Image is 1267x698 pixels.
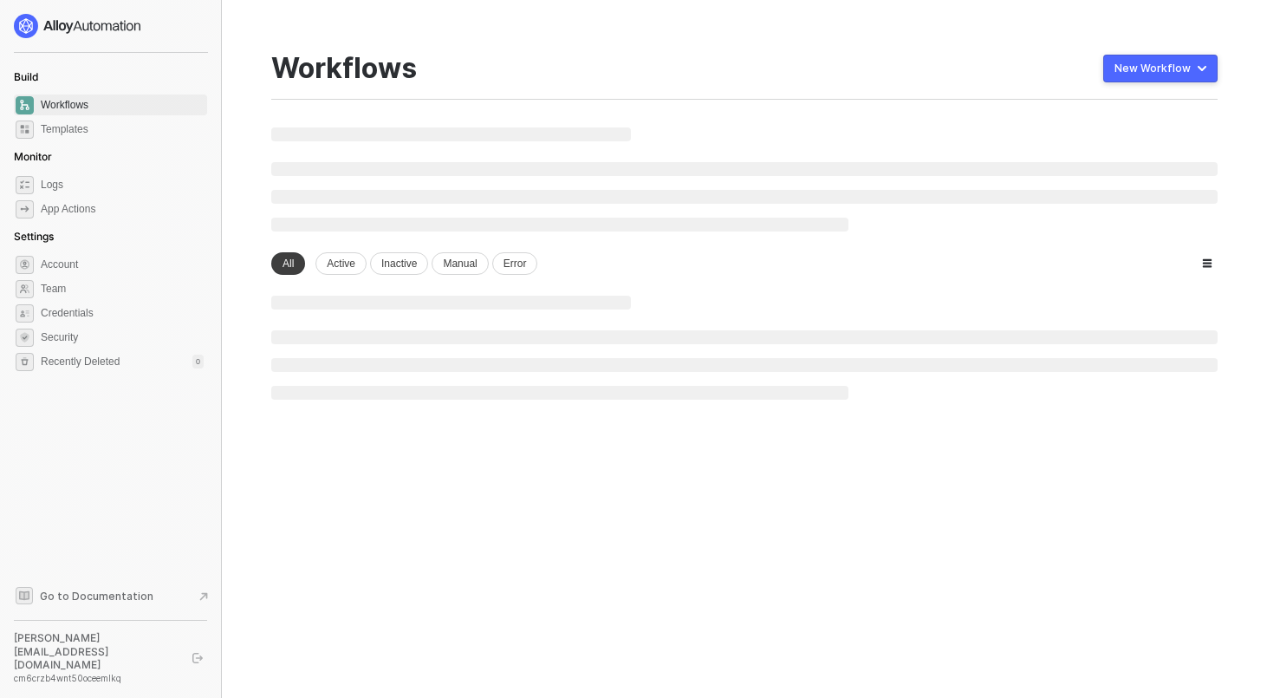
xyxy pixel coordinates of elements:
span: team [16,280,34,298]
span: Monitor [14,150,52,163]
div: cm6crzb4wnt50oceemlkq [14,672,177,684]
span: icon-logs [16,176,34,194]
div: All [271,252,305,275]
span: documentation [16,587,33,604]
div: Error [492,252,538,275]
span: Templates [41,119,204,140]
button: New Workflow [1103,55,1218,82]
div: Workflows [271,52,417,85]
img: logo [14,14,142,38]
span: icon-app-actions [16,200,34,219]
a: Knowledge Base [14,585,208,606]
div: Inactive [370,252,428,275]
div: App Actions [41,202,95,217]
span: Go to Documentation [40,589,153,603]
span: settings [16,256,34,274]
span: document-arrow [195,588,212,605]
span: Logs [41,174,204,195]
span: Security [41,327,204,348]
a: logo [14,14,207,38]
span: credentials [16,304,34,323]
span: marketplace [16,121,34,139]
span: Build [14,70,38,83]
span: logout [192,653,203,663]
span: settings [16,353,34,371]
span: Team [41,278,204,299]
span: Settings [14,230,54,243]
div: 0 [192,355,204,369]
span: Recently Deleted [41,355,120,369]
div: Active [315,252,367,275]
div: Manual [432,252,488,275]
span: dashboard [16,96,34,114]
span: Account [41,254,204,275]
div: New Workflow [1114,62,1191,75]
span: security [16,329,34,347]
span: Workflows [41,95,204,115]
div: [PERSON_NAME][EMAIL_ADDRESS][DOMAIN_NAME] [14,631,177,672]
span: Credentials [41,303,204,323]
